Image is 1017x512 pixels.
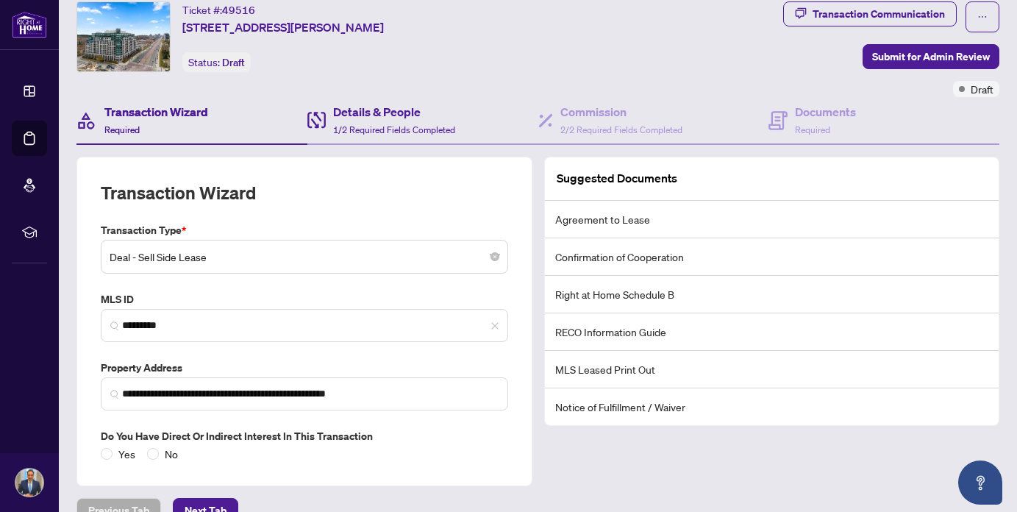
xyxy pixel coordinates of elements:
[15,469,43,497] img: Profile Icon
[545,313,999,351] li: RECO Information Guide
[101,291,508,307] label: MLS ID
[101,181,256,205] h2: Transaction Wizard
[333,103,455,121] h4: Details & People
[971,81,993,97] span: Draft
[545,276,999,313] li: Right at Home Schedule B
[222,4,255,17] span: 49516
[333,124,455,135] span: 1/2 Required Fields Completed
[795,124,830,135] span: Required
[490,321,499,330] span: close
[872,45,990,68] span: Submit for Admin Review
[182,18,384,36] span: [STREET_ADDRESS][PERSON_NAME]
[977,12,988,22] span: ellipsis
[222,56,245,69] span: Draft
[182,1,255,18] div: Ticket #:
[110,243,499,271] span: Deal - Sell Side Lease
[958,461,1002,505] button: Open asap
[101,428,508,444] label: Do you have direct or indirect interest in this transaction
[545,388,999,425] li: Notice of Fulfillment / Waiver
[110,321,119,330] img: search_icon
[813,2,945,26] div: Transaction Communication
[110,390,119,399] img: search_icon
[545,351,999,388] li: MLS Leased Print Out
[560,124,682,135] span: 2/2 Required Fields Completed
[104,124,140,135] span: Required
[545,201,999,238] li: Agreement to Lease
[182,52,251,72] div: Status:
[159,446,184,462] span: No
[77,2,170,71] img: IMG-N12340577_1.jpg
[545,238,999,276] li: Confirmation of Cooperation
[560,103,682,121] h4: Commission
[101,360,508,376] label: Property Address
[101,222,508,238] label: Transaction Type
[104,103,208,121] h4: Transaction Wizard
[863,44,999,69] button: Submit for Admin Review
[113,446,141,462] span: Yes
[490,252,499,261] span: close-circle
[783,1,957,26] button: Transaction Communication
[795,103,856,121] h4: Documents
[557,169,677,188] article: Suggested Documents
[12,11,47,38] img: logo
